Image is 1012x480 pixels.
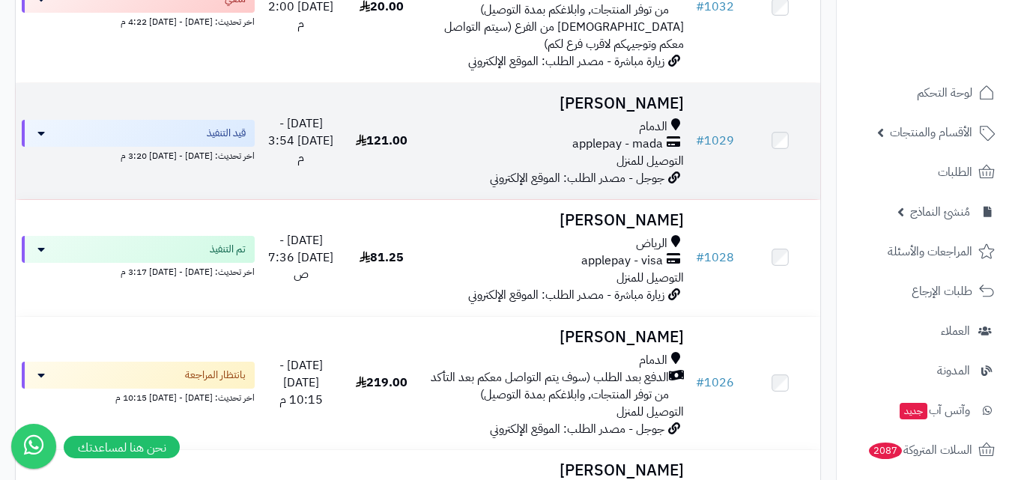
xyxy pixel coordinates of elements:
[468,52,664,70] span: زيارة مباشرة - مصدر الطلب: الموقع الإلكتروني
[636,235,667,252] span: الرياض
[22,147,255,162] div: اخر تحديث: [DATE] - [DATE] 3:20 م
[846,273,1003,309] a: طلبات الإرجاع
[444,18,684,53] span: [DEMOGRAPHIC_DATA] من الفرع (سيتم التواصل معكم وتوجيهكم لاقرب فرع لكم)
[428,212,684,229] h3: [PERSON_NAME]
[696,132,704,150] span: #
[846,75,1003,111] a: لوحة التحكم
[428,369,669,404] span: الدفع بعد الطلب (سوف يتم التواصل معكم بعد التأكد من توفر المنتجات, وابلاغكم بمدة التوصيل)
[910,201,970,222] span: مُنشئ النماذج
[616,403,684,421] span: التوصيل للمنزل
[941,320,970,341] span: العملاء
[428,95,684,112] h3: [PERSON_NAME]
[639,118,667,136] span: الدمام
[890,122,972,143] span: الأقسام والمنتجات
[696,374,704,392] span: #
[696,374,734,392] a: #1026
[900,403,927,419] span: جديد
[490,169,664,187] span: جوجل - مصدر الطلب: الموقع الإلكتروني
[846,313,1003,349] a: العملاء
[360,249,404,267] span: 81.25
[616,269,684,287] span: التوصيل للمنزل
[356,132,407,150] span: 121.00
[279,356,323,409] span: [DATE] - [DATE] 10:15 م
[938,162,972,183] span: الطلبات
[207,126,246,141] span: قيد التنفيذ
[867,440,972,461] span: السلات المتروكة
[898,400,970,421] span: وآتس آب
[572,136,663,153] span: applepay - mada
[616,152,684,170] span: التوصيل للمنزل
[581,252,663,270] span: applepay - visa
[869,443,902,459] span: 2087
[846,353,1003,389] a: المدونة
[846,432,1003,468] a: السلات المتروكة2087
[910,42,998,73] img: logo-2.png
[22,263,255,279] div: اخر تحديث: [DATE] - [DATE] 3:17 م
[937,360,970,381] span: المدونة
[846,392,1003,428] a: وآتس آبجديد
[428,329,684,346] h3: [PERSON_NAME]
[22,389,255,404] div: اخر تحديث: [DATE] - [DATE] 10:15 م
[696,249,734,267] a: #1028
[917,82,972,103] span: لوحة التحكم
[912,281,972,302] span: طلبات الإرجاع
[356,374,407,392] span: 219.00
[639,352,667,369] span: الدمام
[428,462,684,479] h3: [PERSON_NAME]
[185,368,246,383] span: بانتظار المراجعة
[846,234,1003,270] a: المراجعات والأسئلة
[210,242,246,257] span: تم التنفيذ
[490,420,664,438] span: جوجل - مصدر الطلب: الموقع الإلكتروني
[888,241,972,262] span: المراجعات والأسئلة
[268,115,333,167] span: [DATE] - [DATE] 3:54 م
[22,13,255,28] div: اخر تحديث: [DATE] - [DATE] 4:22 م
[268,231,333,284] span: [DATE] - [DATE] 7:36 ص
[696,249,704,267] span: #
[696,132,734,150] a: #1029
[468,286,664,304] span: زيارة مباشرة - مصدر الطلب: الموقع الإلكتروني
[846,154,1003,190] a: الطلبات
